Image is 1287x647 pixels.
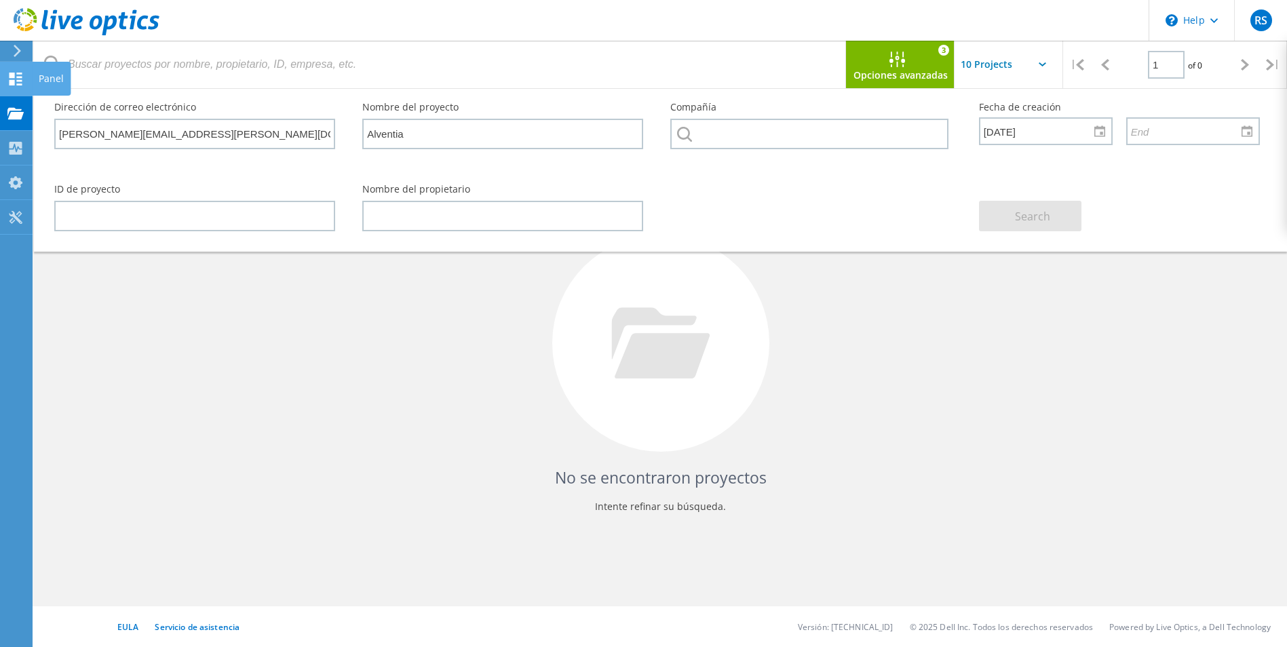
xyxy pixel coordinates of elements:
a: Servicio de asistencia [155,621,239,633]
label: Dirección de correo electrónico [54,102,335,112]
div: | [1063,41,1091,89]
span: of 0 [1188,60,1202,71]
input: Start [980,118,1102,144]
div: | [1259,41,1287,89]
a: EULA [117,621,138,633]
input: End [1128,118,1249,144]
li: Versión: [TECHNICAL_ID] [798,621,894,633]
button: Search [979,201,1081,231]
a: Live Optics Dashboard [14,28,159,38]
label: ID de proyecto [54,184,335,194]
li: © 2025 Dell Inc. Todos los derechos reservados [910,621,1094,633]
div: Panel [39,74,64,83]
span: Opciones avanzadas [853,71,948,80]
span: Search [1015,209,1050,224]
label: Compañía [670,102,951,112]
p: Intente refinar su búsqueda. [61,496,1260,517]
h4: No se encontraron proyectos [61,467,1260,489]
label: Nombre del proyecto [362,102,643,112]
span: RS [1254,15,1267,26]
input: Buscar proyectos por nombre, propietario, ID, empresa, etc. [34,41,847,88]
label: Fecha de creación [979,102,1260,112]
label: Nombre del propietario [362,184,643,194]
svg: \n [1166,14,1178,26]
li: Powered by Live Optics, a Dell Technology [1109,621,1271,633]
